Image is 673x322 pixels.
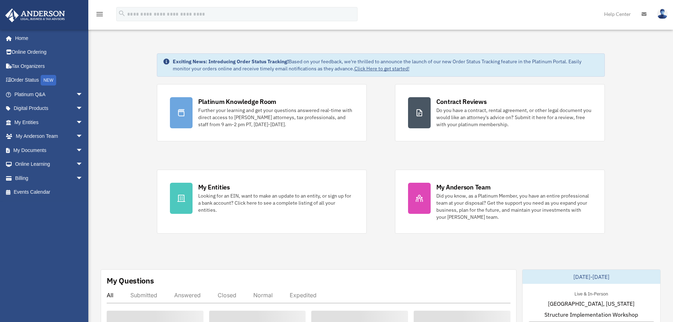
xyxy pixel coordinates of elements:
a: Online Ordering [5,45,94,59]
div: Normal [253,292,273,299]
span: arrow_drop_down [76,115,90,130]
a: Home [5,31,90,45]
a: Billingarrow_drop_down [5,171,94,185]
a: Platinum Q&Aarrow_drop_down [5,87,94,101]
a: Events Calendar [5,185,94,199]
div: My Entities [198,183,230,192]
a: My Anderson Team Did you know, as a Platinum Member, you have an entire professional team at your... [395,170,605,234]
img: User Pic [657,9,668,19]
div: Closed [218,292,236,299]
div: Expedited [290,292,317,299]
div: [DATE]-[DATE] [523,270,660,284]
div: My Questions [107,275,154,286]
div: All [107,292,113,299]
div: My Anderson Team [436,183,491,192]
div: Submitted [130,292,157,299]
a: Contract Reviews Do you have a contract, rental agreement, or other legal document you would like... [395,84,605,141]
span: arrow_drop_down [76,101,90,116]
div: Based on your feedback, we're thrilled to announce the launch of our new Order Status Tracking fe... [173,58,599,72]
div: Contract Reviews [436,97,487,106]
div: Live & In-Person [569,289,614,297]
div: Further your learning and get your questions answered real-time with direct access to [PERSON_NAM... [198,107,354,128]
span: Structure Implementation Workshop [544,310,638,319]
strong: Exciting News: Introducing Order Status Tracking! [173,58,289,65]
span: [GEOGRAPHIC_DATA], [US_STATE] [548,299,634,308]
div: NEW [41,75,56,86]
a: Click Here to get started! [354,65,409,72]
span: arrow_drop_down [76,157,90,172]
span: arrow_drop_down [76,129,90,144]
i: search [118,10,126,17]
div: Did you know, as a Platinum Member, you have an entire professional team at your disposal? Get th... [436,192,592,221]
a: Tax Organizers [5,59,94,73]
span: arrow_drop_down [76,171,90,186]
a: My Anderson Teamarrow_drop_down [5,129,94,144]
a: Digital Productsarrow_drop_down [5,101,94,116]
div: Platinum Knowledge Room [198,97,277,106]
div: Do you have a contract, rental agreement, or other legal document you would like an attorney's ad... [436,107,592,128]
img: Anderson Advisors Platinum Portal [3,8,67,22]
div: Looking for an EIN, want to make an update to an entity, or sign up for a bank account? Click her... [198,192,354,213]
a: My Documentsarrow_drop_down [5,143,94,157]
div: Answered [174,292,201,299]
a: Order StatusNEW [5,73,94,88]
a: menu [95,12,104,18]
i: menu [95,10,104,18]
span: arrow_drop_down [76,87,90,102]
a: Platinum Knowledge Room Further your learning and get your questions answered real-time with dire... [157,84,367,141]
a: My Entitiesarrow_drop_down [5,115,94,129]
a: My Entities Looking for an EIN, want to make an update to an entity, or sign up for a bank accoun... [157,170,367,234]
span: arrow_drop_down [76,143,90,158]
a: Online Learningarrow_drop_down [5,157,94,171]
